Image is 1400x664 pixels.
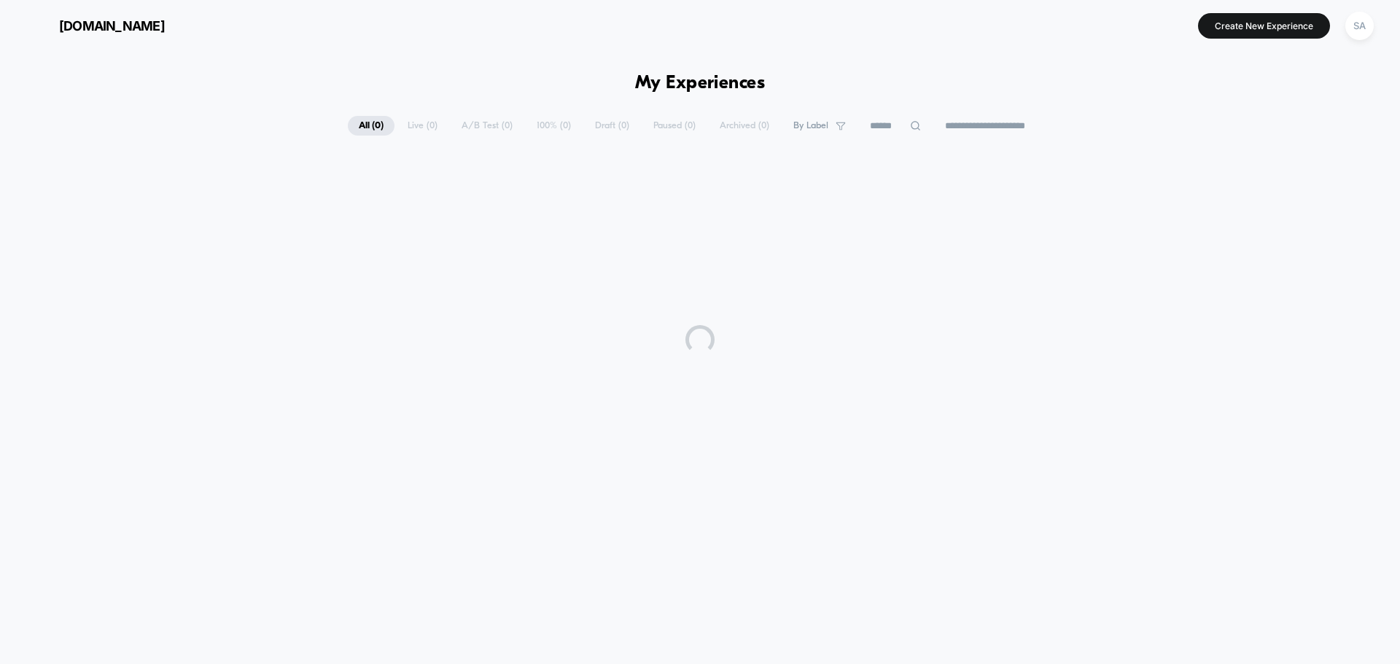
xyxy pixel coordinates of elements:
span: All ( 0 ) [348,116,394,136]
button: SA [1341,11,1378,41]
h1: My Experiences [635,73,766,94]
span: By Label [793,120,828,131]
div: SA [1345,12,1374,40]
button: [DOMAIN_NAME] [22,14,169,37]
span: [DOMAIN_NAME] [59,18,165,34]
button: Create New Experience [1198,13,1330,39]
